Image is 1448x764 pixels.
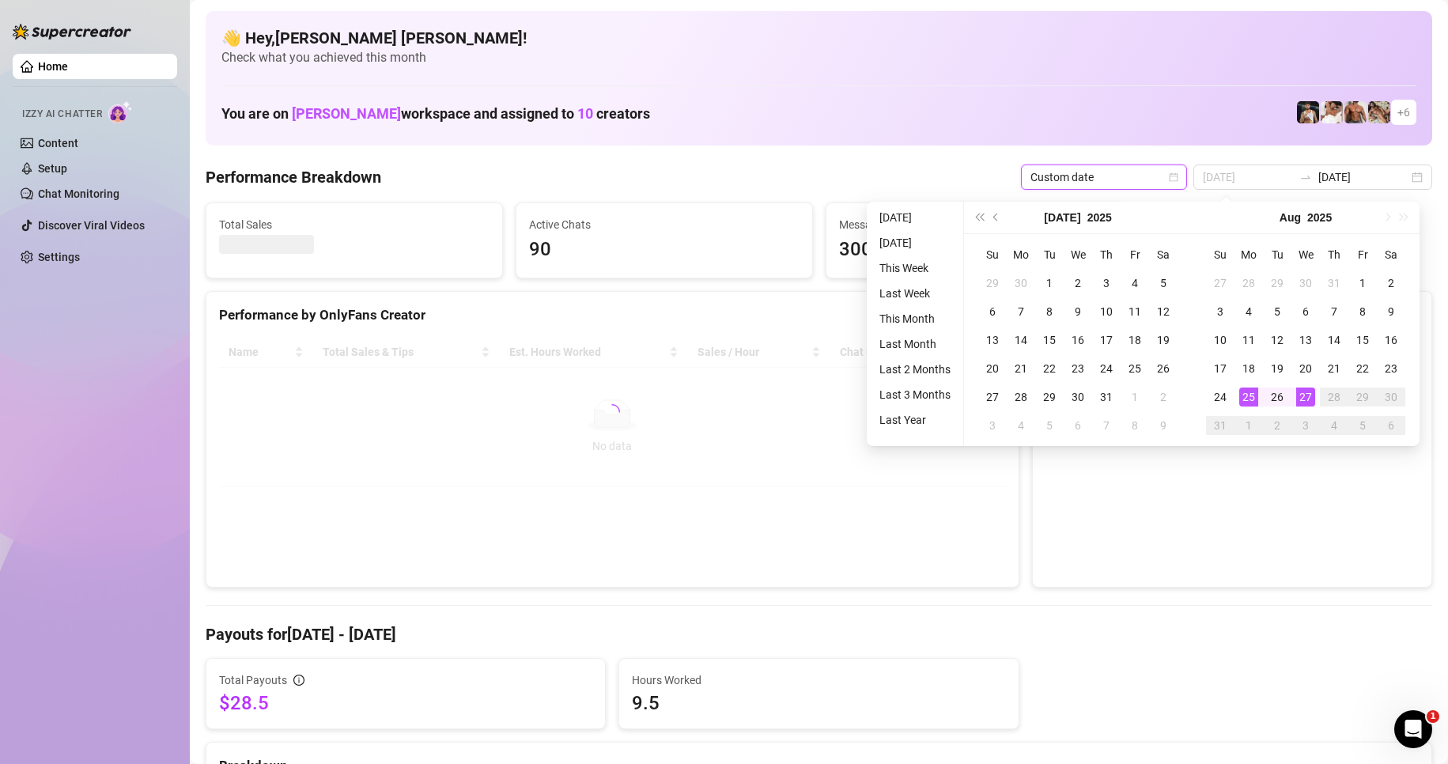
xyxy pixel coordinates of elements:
td: 2025-08-13 [1291,326,1320,354]
td: 2025-07-31 [1320,269,1348,297]
div: 17 [1097,331,1116,350]
th: Su [1206,240,1234,269]
td: 2025-08-26 [1263,383,1291,411]
td: 2025-07-04 [1121,269,1149,297]
div: 19 [1268,359,1287,378]
td: 2025-08-21 [1320,354,1348,383]
div: 4 [1125,274,1144,293]
button: Choose a month [1280,202,1301,233]
div: 12 [1268,331,1287,350]
span: Total Payouts [219,671,287,689]
span: 10 [577,105,593,122]
td: 2025-08-03 [978,411,1007,440]
td: 2025-07-28 [1007,383,1035,411]
div: 27 [983,388,1002,407]
div: 3 [983,416,1002,435]
td: 2025-07-13 [978,326,1007,354]
div: 25 [1125,359,1144,378]
th: Tu [1035,240,1064,269]
th: Tu [1263,240,1291,269]
td: 2025-08-06 [1064,411,1092,440]
span: 300 [839,235,1110,265]
th: Sa [1149,240,1178,269]
li: [DATE] [873,233,957,252]
div: 7 [1097,416,1116,435]
td: 2025-07-24 [1092,354,1121,383]
div: 3 [1296,416,1315,435]
div: 22 [1353,359,1372,378]
td: 2025-09-01 [1234,411,1263,440]
div: 26 [1154,359,1173,378]
div: 28 [1239,274,1258,293]
div: 28 [1325,388,1344,407]
div: 30 [1296,274,1315,293]
td: 2025-07-23 [1064,354,1092,383]
td: 2025-08-16 [1377,326,1405,354]
td: 2025-07-02 [1064,269,1092,297]
td: 2025-09-04 [1320,411,1348,440]
div: 17 [1211,359,1230,378]
td: 2025-08-17 [1206,354,1234,383]
div: 29 [983,274,1002,293]
td: 2025-09-06 [1377,411,1405,440]
div: 7 [1325,302,1344,321]
div: 12 [1154,302,1173,321]
div: 20 [1296,359,1315,378]
td: 2025-08-05 [1263,297,1291,326]
img: logo-BBDzfeDw.svg [13,24,131,40]
span: Custom date [1030,165,1178,189]
img: David [1344,101,1367,123]
span: info-circle [293,675,304,686]
td: 2025-07-22 [1035,354,1064,383]
td: 2025-08-06 [1291,297,1320,326]
div: 8 [1040,302,1059,321]
td: 2025-07-09 [1064,297,1092,326]
div: 29 [1040,388,1059,407]
td: 2025-07-11 [1121,297,1149,326]
td: 2025-08-15 [1348,326,1377,354]
span: Izzy AI Chatter [22,107,102,122]
div: 1 [1040,274,1059,293]
td: 2025-08-24 [1206,383,1234,411]
div: 6 [1296,302,1315,321]
div: 27 [1296,388,1315,407]
li: Last 2 Months [873,360,957,379]
td: 2025-08-08 [1348,297,1377,326]
td: 2025-07-18 [1121,326,1149,354]
td: 2025-07-05 [1149,269,1178,297]
li: Last 3 Months [873,385,957,404]
td: 2025-08-31 [1206,411,1234,440]
div: 3 [1211,302,1230,321]
div: 4 [1011,416,1030,435]
h4: Performance Breakdown [206,166,381,188]
td: 2025-07-25 [1121,354,1149,383]
td: 2025-08-22 [1348,354,1377,383]
td: 2025-08-04 [1007,411,1035,440]
td: 2025-09-02 [1263,411,1291,440]
td: 2025-06-30 [1007,269,1035,297]
li: This Week [873,259,957,278]
th: Th [1320,240,1348,269]
td: 2025-08-07 [1320,297,1348,326]
td: 2025-09-05 [1348,411,1377,440]
th: Su [978,240,1007,269]
a: Discover Viral Videos [38,219,145,232]
td: 2025-07-28 [1234,269,1263,297]
div: 11 [1125,302,1144,321]
div: 5 [1040,416,1059,435]
td: 2025-07-14 [1007,326,1035,354]
div: 9 [1382,302,1401,321]
th: Th [1092,240,1121,269]
td: 2025-08-09 [1377,297,1405,326]
td: 2025-07-08 [1035,297,1064,326]
th: Fr [1348,240,1377,269]
button: Choose a month [1044,202,1080,233]
div: 9 [1068,302,1087,321]
div: 5 [1154,274,1173,293]
td: 2025-07-27 [978,383,1007,411]
span: 90 [529,235,800,265]
div: 31 [1211,416,1230,435]
td: 2025-07-06 [978,297,1007,326]
div: 27 [1211,274,1230,293]
div: 31 [1325,274,1344,293]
